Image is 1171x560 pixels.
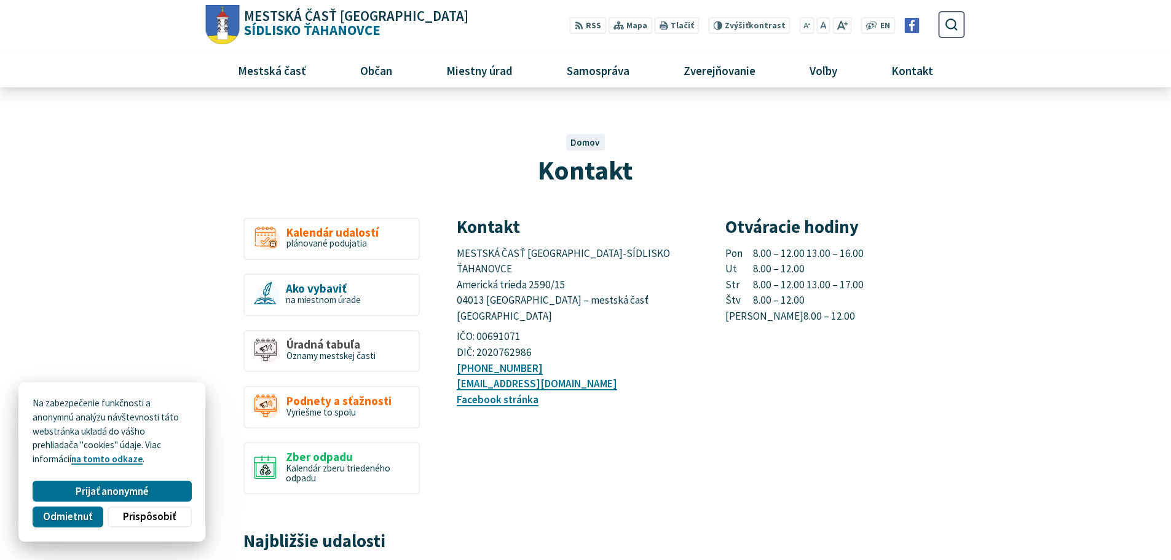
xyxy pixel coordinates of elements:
[337,53,414,87] a: Občan
[286,294,361,306] span: na miestnom úrade
[123,510,176,523] span: Prispôsobiť
[206,5,468,45] a: Logo Sídlisko Ťahanovce, prejsť na domovskú stránku.
[679,53,760,87] span: Zverejňovanie
[108,507,191,527] button: Prispôsobiť
[725,277,754,293] span: Str
[243,532,420,551] h3: Najbližšie udalosti
[887,53,938,87] span: Kontakt
[71,453,143,465] a: na tomto odkaze
[233,53,310,87] span: Mestská časť
[787,53,860,87] a: Voľby
[725,309,803,325] span: [PERSON_NAME]
[457,361,543,375] a: [PHONE_NUMBER]
[725,261,754,277] span: Ut
[708,17,790,34] button: Zvýšiťkontrast
[33,396,191,467] p: Na zabezpečenie funkčnosti a anonymnú analýzu návštevnosti táto webstránka ukladá do vášho prehli...
[570,17,606,34] a: RSS
[441,53,517,87] span: Miestny úrad
[869,53,956,87] a: Kontakt
[538,153,633,187] span: Kontakt
[725,21,786,31] span: kontrast
[457,218,696,237] h3: Kontakt
[877,20,894,33] a: EN
[562,53,634,87] span: Samospráva
[655,17,699,34] button: Tlačiť
[243,274,420,316] a: Ako vybaviť na miestnom úrade
[243,218,420,260] a: Kalendár udalostí plánované podujatia
[286,338,376,351] span: Úradná tabuľa
[880,20,890,33] span: EN
[286,226,379,239] span: Kalendár udalostí
[457,329,696,360] p: IČO: 00691071 DIČ: 2020762986
[457,246,672,323] span: MESTSKÁ ČASŤ [GEOGRAPHIC_DATA]-SÍDLISKO ŤAHANOVCE Americká trieda 2590/15 04013 [GEOGRAPHIC_DATA]...
[286,406,356,418] span: Vyriešme to spolu
[725,246,965,325] p: 8.00 – 12.00 13.00 – 16.00 8.00 – 12.00 8.00 – 12.00 13.00 – 17.00 8.00 – 12.00 8.00 – 12.00
[43,510,92,523] span: Odmietnuť
[286,282,361,295] span: Ako vybaviť
[570,136,600,148] a: Domov
[215,53,328,87] a: Mestská časť
[286,395,392,408] span: Podnety a sťažnosti
[286,350,376,361] span: Oznamy mestskej časti
[725,293,754,309] span: Štv
[33,481,191,502] button: Prijať anonymné
[286,462,390,484] span: Kalendár zberu triedeného odpadu
[661,53,778,87] a: Zverejňovanie
[240,9,469,37] span: Sídlisko Ťahanovce
[76,485,149,498] span: Prijať anonymné
[609,17,652,34] a: Mapa
[725,218,965,237] h3: Otváracie hodiny
[457,393,538,406] a: Facebook stránka
[626,20,647,33] span: Mapa
[244,9,468,23] span: Mestská časť [GEOGRAPHIC_DATA]
[355,53,396,87] span: Občan
[725,246,754,262] span: Pon
[243,330,420,373] a: Úradná tabuľa Oznamy mestskej časti
[671,21,694,31] span: Tlačiť
[725,20,749,31] span: Zvýšiť
[457,377,617,390] a: [EMAIL_ADDRESS][DOMAIN_NAME]
[206,5,240,45] img: Prejsť na domovskú stránku
[586,20,601,33] span: RSS
[243,386,420,428] a: Podnety a sťažnosti Vyriešme to spolu
[243,442,420,494] a: Zber odpadu Kalendár zberu triedeného odpadu
[816,17,830,34] button: Nastaviť pôvodnú veľkosť písma
[424,53,535,87] a: Miestny úrad
[904,18,920,33] img: Prejsť na Facebook stránku
[286,237,367,249] span: plánované podujatia
[33,507,103,527] button: Odmietnuť
[286,451,409,463] span: Zber odpadu
[832,17,851,34] button: Zväčšiť veľkosť písma
[800,17,814,34] button: Zmenšiť veľkosť písma
[545,53,652,87] a: Samospráva
[805,53,842,87] span: Voľby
